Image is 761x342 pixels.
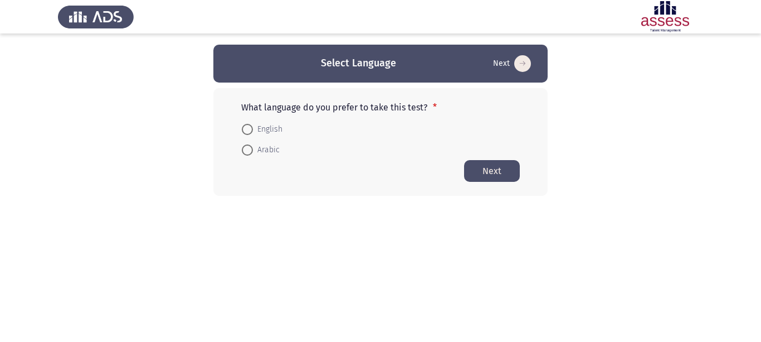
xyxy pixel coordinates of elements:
[253,143,280,157] span: Arabic
[253,123,282,136] span: English
[627,1,703,32] img: Assessment logo of OCM R1 ASSESS
[490,55,534,73] button: Start assessment
[321,56,396,70] h3: Select Language
[464,160,520,182] button: Start assessment
[58,1,134,32] img: Assess Talent Management logo
[241,102,520,113] p: What language do you prefer to take this test?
